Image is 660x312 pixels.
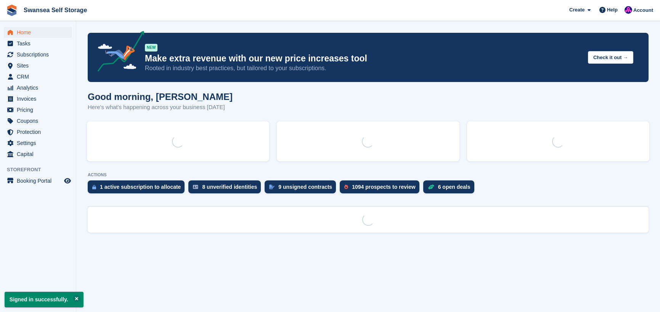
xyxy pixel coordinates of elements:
[4,175,72,186] a: menu
[4,105,72,115] a: menu
[17,38,63,49] span: Tasks
[607,6,618,14] span: Help
[4,138,72,148] a: menu
[428,184,434,190] img: deal-1b604bf984904fb50ccaf53a9ad4b4a5d6e5aea283cecdc64d6e3604feb123c2.svg
[88,103,233,112] p: Here's what's happening across your business [DATE]
[88,172,649,177] p: ACTIONS
[17,82,63,93] span: Analytics
[4,71,72,82] a: menu
[17,116,63,126] span: Coupons
[4,49,72,60] a: menu
[92,185,96,190] img: active_subscription_to_allocate_icon-d502201f5373d7db506a760aba3b589e785aa758c864c3986d89f69b8ff3...
[4,127,72,137] a: menu
[145,53,582,64] p: Make extra revenue with our new price increases tool
[344,185,348,189] img: prospect-51fa495bee0391a8d652442698ab0144808aea92771e9ea1ae160a38d050c398.svg
[4,60,72,71] a: menu
[17,149,63,159] span: Capital
[423,180,478,197] a: 6 open deals
[4,116,72,126] a: menu
[4,82,72,93] a: menu
[17,60,63,71] span: Sites
[17,175,63,186] span: Booking Portal
[4,93,72,104] a: menu
[7,166,76,174] span: Storefront
[17,105,63,115] span: Pricing
[21,4,90,16] a: Swansea Self Storage
[17,27,63,38] span: Home
[17,71,63,82] span: CRM
[588,51,633,64] button: Check it out →
[352,184,416,190] div: 1094 prospects to review
[5,292,84,307] p: Signed in successfully.
[202,184,257,190] div: 8 unverified identities
[100,184,181,190] div: 1 active subscription to allocate
[633,6,653,14] span: Account
[4,149,72,159] a: menu
[17,127,63,137] span: Protection
[145,64,582,72] p: Rooted in industry best practices, but tailored to your subscriptions.
[269,185,275,189] img: contract_signature_icon-13c848040528278c33f63329250d36e43548de30e8caae1d1a13099fd9432cc5.svg
[17,49,63,60] span: Subscriptions
[88,180,188,197] a: 1 active subscription to allocate
[17,138,63,148] span: Settings
[278,184,332,190] div: 9 unsigned contracts
[6,5,18,16] img: stora-icon-8386f47178a22dfd0bd8f6a31ec36ba5ce8667c1dd55bd0f319d3a0aa187defe.svg
[193,185,198,189] img: verify_identity-adf6edd0f0f0b5bbfe63781bf79b02c33cf7c696d77639b501bdc392416b5a36.svg
[188,180,265,197] a: 8 unverified identities
[91,31,145,74] img: price-adjustments-announcement-icon-8257ccfd72463d97f412b2fc003d46551f7dbcb40ab6d574587a9cd5c0d94...
[340,180,423,197] a: 1094 prospects to review
[17,93,63,104] span: Invoices
[569,6,585,14] span: Create
[145,44,157,51] div: NEW
[4,27,72,38] a: menu
[63,176,72,185] a: Preview store
[4,38,72,49] a: menu
[265,180,340,197] a: 9 unsigned contracts
[88,92,233,102] h1: Good morning, [PERSON_NAME]
[438,184,471,190] div: 6 open deals
[625,6,632,14] img: Donna Davies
